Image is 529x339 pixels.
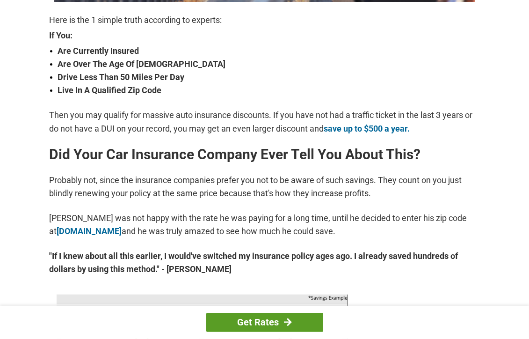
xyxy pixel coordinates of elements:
p: Probably not, since the insurance companies prefer you not to be aware of such savings. They coun... [50,174,480,200]
strong: "If I knew about all this earlier, I would've switched my insurance policy ages ago. I already sa... [50,250,480,276]
strong: Are Currently Insured [58,44,480,58]
a: save up to $500 a year. [324,124,410,133]
strong: If You: [50,31,480,40]
a: Get Rates [206,313,323,332]
strong: Drive Less Than 50 Miles Per Day [58,71,480,84]
a: [DOMAIN_NAME] [57,226,122,236]
p: [PERSON_NAME] was not happy with the rate he was paying for a long time, until he decided to ente... [50,212,480,238]
h2: Did Your Car Insurance Company Ever Tell You About This? [50,147,480,162]
strong: Live In A Qualified Zip Code [58,84,480,97]
p: Then you may qualify for massive auto insurance discounts. If you have not had a traffic ticket i... [50,109,480,135]
strong: Are Over The Age Of [DEMOGRAPHIC_DATA] [58,58,480,71]
p: Here is the 1 simple truth according to experts: [50,14,480,27]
